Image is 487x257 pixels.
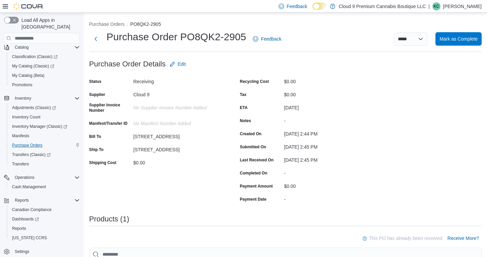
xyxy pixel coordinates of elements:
h1: Purchase Order PO8QK2-2905 [107,30,246,44]
button: Manifests [7,131,82,141]
span: My Catalog (Beta) [9,71,80,80]
button: Operations [12,173,37,182]
span: Catalog [15,45,28,50]
p: [PERSON_NAME] [443,2,482,10]
label: Supplier [89,92,105,97]
label: Recycling Cost [240,79,269,84]
span: Inventory [12,94,80,102]
label: Completed On [240,170,267,176]
label: Submitted On [240,144,266,150]
label: Payment Amount [240,184,273,189]
a: Reports [9,224,29,233]
span: Reports [9,224,80,233]
span: Inventory Manager (Classic) [9,122,80,131]
label: Supplier Invoice Number [89,102,131,113]
button: Next [89,32,102,46]
label: Manifest/Transfer ID [89,121,128,126]
span: Inventory Count [12,114,41,120]
label: Tax [240,92,247,97]
button: My Catalog (Beta) [7,71,82,80]
div: Kaziah Cyr [432,2,440,10]
button: Edit [167,57,189,71]
span: Canadian Compliance [12,207,52,212]
a: Transfers (Classic) [7,150,82,159]
div: [DATE] 2:44 PM [284,128,374,137]
label: Bill To [89,134,101,139]
div: [STREET_ADDRESS] [133,131,223,139]
button: Purchase Orders [7,141,82,150]
a: Classification (Classic) [7,52,82,61]
a: Canadian Compliance [9,206,54,214]
div: [DATE] 2:45 PM [284,155,374,163]
span: My Catalog (Beta) [12,73,45,78]
div: [DATE] 2:45 PM [284,142,374,150]
button: Canadian Compliance [7,205,82,214]
a: Settings [12,248,32,256]
button: Purchase Orders [89,21,125,27]
button: Inventory [1,94,82,103]
button: Settings [1,247,82,256]
button: Operations [1,173,82,182]
a: Cash Management [9,183,49,191]
span: Feedback [261,36,281,42]
span: Transfers [12,161,29,167]
span: Edit [178,61,186,67]
button: Reports [12,196,31,204]
button: Inventory [12,94,34,102]
a: Purchase Orders [9,141,45,149]
div: [STREET_ADDRESS] [133,144,223,152]
span: Receive More? [447,235,479,242]
label: Payment Date [240,197,266,202]
a: Inventory Count [9,113,43,121]
a: Transfers [9,160,31,168]
span: Purchase Orders [12,143,43,148]
button: [US_STATE] CCRS [7,233,82,243]
span: Reports [15,198,29,203]
span: Classification (Classic) [12,54,58,59]
a: [US_STATE] CCRS [9,234,50,242]
span: Promotions [12,82,32,88]
span: Manifests [12,133,29,139]
div: $0.00 [133,157,223,165]
div: Receiving [133,76,223,84]
a: Inventory Manager (Classic) [7,122,82,131]
a: Dashboards [9,215,42,223]
a: Dashboards [7,214,82,224]
div: No Manifest Number added [133,118,223,126]
a: Inventory Manager (Classic) [9,122,70,131]
p: Cloud 9 Premium Cannabis Boutique LLC [339,2,426,10]
a: Manifests [9,132,32,140]
span: Reports [12,196,80,204]
label: Shipping Cost [89,160,116,165]
a: Transfers (Classic) [9,151,53,159]
label: Notes [240,118,251,123]
div: No Supplier Invoice Number added [133,102,223,110]
h3: Purchase Order Details [89,60,166,68]
span: Inventory Count [9,113,80,121]
div: [DATE] [284,102,374,110]
button: Promotions [7,80,82,90]
button: Reports [7,224,82,233]
span: Catalog [12,43,80,51]
nav: An example of EuiBreadcrumbs [89,21,482,29]
span: [US_STATE] CCRS [12,235,47,241]
span: Promotions [9,81,80,89]
a: My Catalog (Classic) [9,62,57,70]
input: Dark Mode [312,3,327,10]
span: Settings [12,247,80,256]
button: Mark as Complete [435,32,482,46]
button: Reports [1,196,82,205]
span: Purchase Orders [9,141,80,149]
button: Transfers [7,159,82,169]
span: Operations [15,175,34,180]
label: Created On [240,131,262,137]
span: Cash Management [9,183,80,191]
span: Adjustments (Classic) [9,104,80,112]
span: Dashboards [12,216,39,222]
span: Inventory Manager (Classic) [12,124,67,129]
span: Inventory [15,96,31,101]
p: This PO has already been received. [369,234,443,242]
div: - [284,115,374,123]
span: My Catalog (Classic) [9,62,80,70]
